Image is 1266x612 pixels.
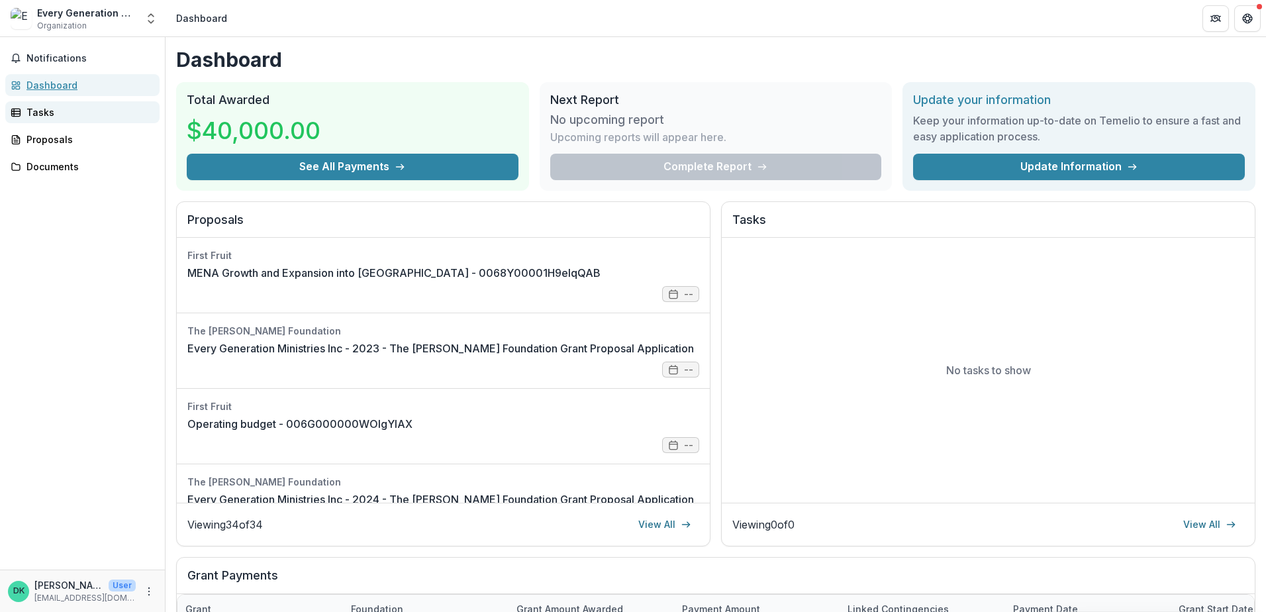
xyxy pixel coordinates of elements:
[187,93,518,107] h2: Total Awarded
[1202,5,1229,32] button: Partners
[187,154,518,180] button: See All Payments
[171,9,232,28] nav: breadcrumb
[550,113,664,127] h3: No upcoming report
[26,160,149,174] div: Documents
[26,105,149,119] div: Tasks
[5,101,160,123] a: Tasks
[1234,5,1261,32] button: Get Help
[5,74,160,96] a: Dashboard
[5,156,160,178] a: Documents
[26,53,154,64] span: Notifications
[187,213,699,238] h2: Proposals
[5,48,160,69] button: Notifications
[34,578,103,592] p: [PERSON_NAME]
[26,78,149,92] div: Dashboard
[187,491,694,507] a: Every Generation Ministries Inc - 2024 - The [PERSON_NAME] Foundation Grant Proposal Application
[13,587,24,595] div: Denett Kizler
[913,113,1245,144] h3: Keep your information up-to-date on Temelio to ensure a fast and easy application process.
[187,340,694,356] a: Every Generation Ministries Inc - 2023 - The [PERSON_NAME] Foundation Grant Proposal Application
[913,93,1245,107] h2: Update your information
[550,129,726,145] p: Upcoming reports will appear here.
[630,514,699,535] a: View All
[176,48,1255,72] h1: Dashboard
[142,5,160,32] button: Open entity switcher
[37,20,87,32] span: Organization
[109,580,136,591] p: User
[550,93,882,107] h2: Next Report
[187,517,263,533] p: Viewing 34 of 34
[37,6,136,20] div: Every Generation Ministries Inc
[176,11,227,25] div: Dashboard
[1175,514,1244,535] a: View All
[187,265,601,281] a: MENA Growth and Expansion into [GEOGRAPHIC_DATA] - 0068Y00001H9elqQAB
[187,568,1244,593] h2: Grant Payments
[187,113,320,148] h3: $40,000.00
[34,592,136,604] p: [EMAIL_ADDRESS][DOMAIN_NAME]
[5,128,160,150] a: Proposals
[946,362,1031,378] p: No tasks to show
[732,517,795,533] p: Viewing 0 of 0
[11,8,32,29] img: Every Generation Ministries Inc
[141,584,157,599] button: More
[26,132,149,146] div: Proposals
[913,154,1245,180] a: Update Information
[732,213,1244,238] h2: Tasks
[187,416,413,432] a: Operating budget - 006G000000WOIgYIAX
